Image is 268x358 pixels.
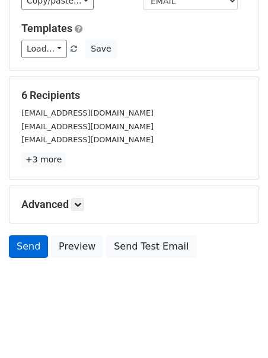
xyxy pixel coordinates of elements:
iframe: Chat Widget [209,301,268,358]
button: Save [85,40,116,58]
h5: 6 Recipients [21,89,247,102]
a: Send [9,235,48,258]
a: Load... [21,40,67,58]
h5: Advanced [21,198,247,211]
small: [EMAIL_ADDRESS][DOMAIN_NAME] [21,108,154,117]
a: Send Test Email [106,235,196,258]
small: [EMAIL_ADDRESS][DOMAIN_NAME] [21,135,154,144]
a: Templates [21,22,72,34]
small: [EMAIL_ADDRESS][DOMAIN_NAME] [21,122,154,131]
a: +3 more [21,152,66,167]
a: Preview [51,235,103,258]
